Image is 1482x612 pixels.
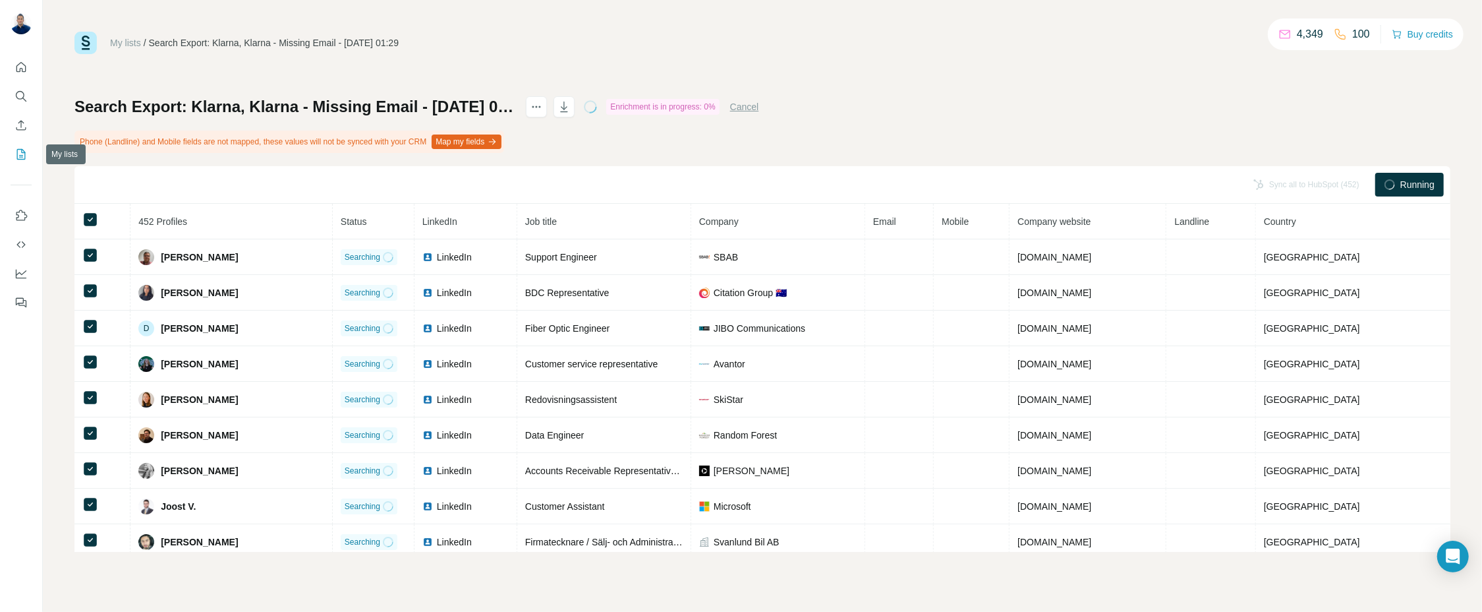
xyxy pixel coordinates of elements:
[161,535,238,549] span: [PERSON_NAME]
[345,429,380,441] span: Searching
[345,287,380,299] span: Searching
[525,252,597,262] span: Support Engineer
[437,393,472,406] span: LinkedIn
[699,501,710,512] img: company-logo
[1017,216,1091,227] span: Company website
[345,358,380,370] span: Searching
[714,251,738,264] span: SBAB
[161,464,238,477] span: [PERSON_NAME]
[699,394,710,405] img: company-logo
[437,500,472,513] span: LinkedIn
[11,113,32,137] button: Enrich CSV
[11,84,32,108] button: Search
[11,142,32,166] button: My lists
[345,251,380,263] span: Searching
[74,131,504,153] div: Phone (Landline) and Mobile fields are not mapped, these values will not be synced with your CRM
[525,216,557,227] span: Job title
[74,96,514,117] h1: Search Export: Klarna, Klarna - Missing Email - [DATE] 01:29
[341,216,367,227] span: Status
[1264,501,1360,512] span: [GEOGRAPHIC_DATA]
[345,322,380,334] span: Searching
[422,501,433,512] img: LinkedIn logo
[1017,501,1091,512] span: [DOMAIN_NAME]
[1392,25,1453,44] button: Buy credits
[149,36,399,49] div: Search Export: Klarna, Klarna - Missing Email - [DATE] 01:29
[345,501,380,512] span: Searching
[138,427,154,443] img: Avatar
[714,500,751,513] span: Microsoft
[161,500,196,513] span: Joost V.
[138,285,154,301] img: Avatar
[714,322,805,335] span: JIBO Communications
[11,204,32,228] button: Use Surfe on LinkedIn
[422,430,433,441] img: LinkedIn logo
[437,429,472,442] span: LinkedIn
[1264,394,1360,405] span: [GEOGRAPHIC_DATA]
[138,249,154,265] img: Avatar
[144,36,146,49] li: /
[422,323,433,334] img: LinkedIn logo
[1017,323,1091,334] span: [DOMAIN_NAME]
[525,394,617,405] span: Redovisningsassistent
[138,392,154,408] img: Avatar
[1264,430,1360,441] span: [GEOGRAPHIC_DATA]
[437,357,472,371] span: LinkedIn
[1017,359,1091,369] span: [DOMAIN_NAME]
[437,286,472,299] span: LinkedIn
[1174,216,1209,227] span: Landline
[1017,466,1091,476] span: [DOMAIN_NAME]
[110,38,141,48] a: My lists
[161,251,238,264] span: [PERSON_NAME]
[422,537,433,547] img: LinkedIn logo
[525,466,788,476] span: Accounts Receivable Representative, Financial Shared Services
[873,216,896,227] span: Email
[161,393,238,406] span: [PERSON_NAME]
[422,466,433,476] img: LinkedIn logo
[730,100,759,113] button: Cancel
[699,359,710,369] img: company-logo
[714,429,777,442] span: Random Forest
[422,359,433,369] img: LinkedIn logo
[714,286,787,299] span: Citation Group 🇦🇺
[161,286,238,299] span: [PERSON_NAME]
[1017,252,1091,262] span: [DOMAIN_NAME]
[1352,26,1370,42] p: 100
[11,55,32,79] button: Quick start
[1017,430,1091,441] span: [DOMAIN_NAME]
[345,536,380,548] span: Searching
[1264,323,1360,334] span: [GEOGRAPHIC_DATA]
[138,534,154,550] img: Avatar
[714,393,743,406] span: SkiStar
[422,394,433,405] img: LinkedIn logo
[1017,288,1091,298] span: [DOMAIN_NAME]
[526,96,547,117] button: actions
[345,465,380,477] span: Searching
[11,233,32,257] button: Use Surfe API
[422,216,457,227] span: LinkedIn
[699,323,710,334] img: company-logo
[699,466,710,476] img: company-logo
[699,255,710,259] img: company-logo
[699,288,710,298] img: company-logo
[437,464,472,477] span: LinkedIn
[714,357,745,371] span: Avantor
[1297,26,1323,42] p: 4,349
[606,99,719,115] div: Enrichment is in progress: 0%
[161,429,238,442] span: [PERSON_NAME]
[699,430,710,441] img: company-logo
[1264,466,1360,476] span: [GEOGRAPHIC_DATA]
[345,394,380,406] span: Searching
[525,359,658,369] span: Customer service representative
[432,135,501,149] button: Map my fields
[1400,178,1435,191] span: Running
[1264,252,1360,262] span: [GEOGRAPHIC_DATA]
[1264,359,1360,369] span: [GEOGRAPHIC_DATA]
[525,537,710,547] span: Firmatecknare / Sälj- och Administrationsstöd
[699,216,739,227] span: Company
[437,535,472,549] span: LinkedIn
[525,288,610,298] span: BDC Representative
[138,463,154,479] img: Avatar
[1264,288,1360,298] span: [GEOGRAPHIC_DATA]
[11,13,32,34] img: Avatar
[138,499,154,514] img: Avatar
